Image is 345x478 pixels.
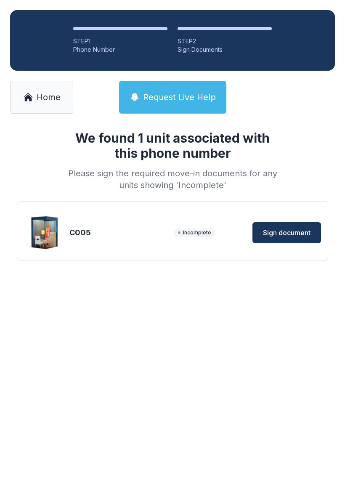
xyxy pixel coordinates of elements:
div: C005 [69,227,170,239]
div: Sign Documents [178,45,272,54]
h1: We found 1 unit associated with this phone number [65,130,280,161]
div: Please sign the required move-in documents for any units showing 'Incomplete' [65,167,280,191]
span: Home [37,91,61,103]
div: Phone Number [73,45,167,54]
span: Incomplete [174,228,215,237]
div: STEP 1 [73,37,167,45]
span: Request Live Help [143,91,216,103]
span: Sign document [263,228,310,238]
div: STEP 2 [178,37,272,45]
